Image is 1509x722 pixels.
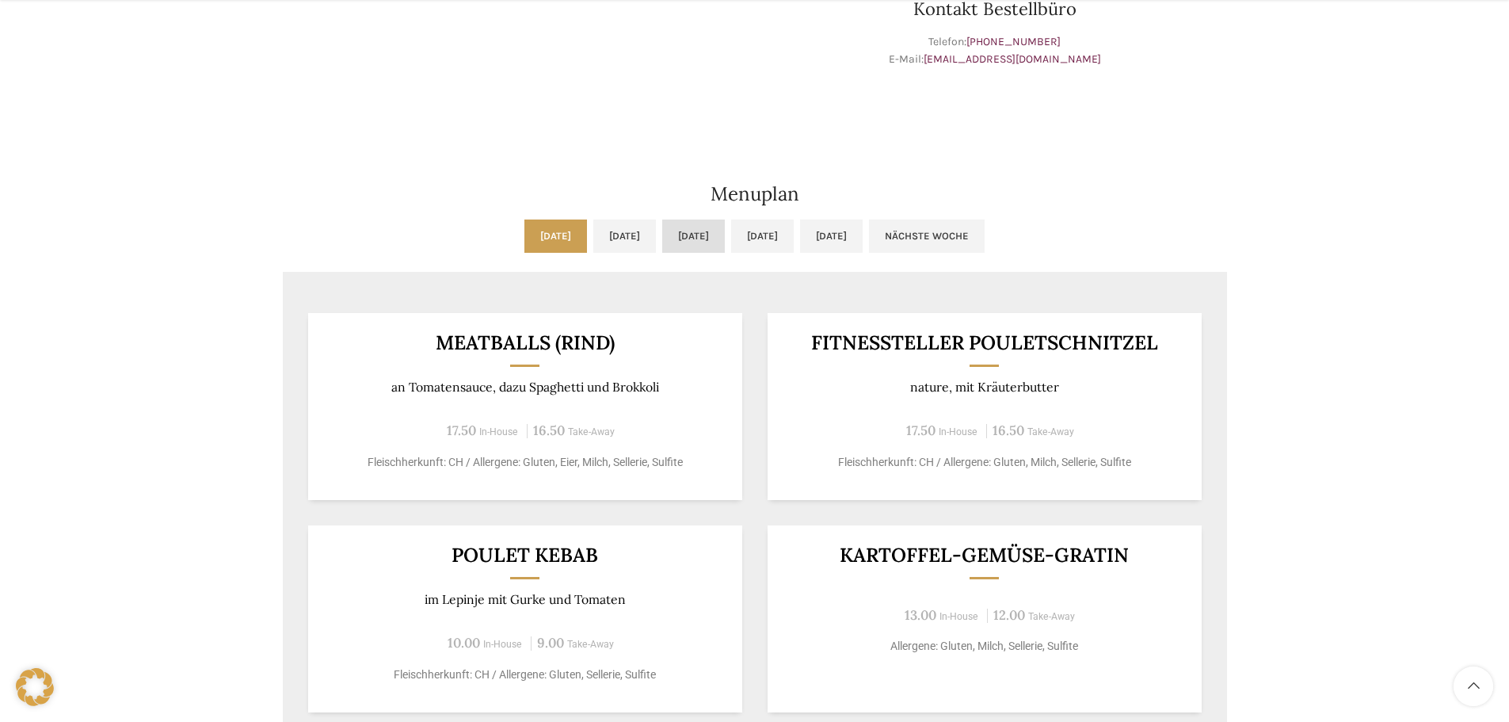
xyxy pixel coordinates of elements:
[524,220,587,253] a: [DATE]
[447,422,476,439] span: 17.50
[662,220,725,253] a: [DATE]
[1028,611,1075,622] span: Take-Away
[993,422,1024,439] span: 16.50
[906,422,936,439] span: 17.50
[993,606,1025,624] span: 12.00
[327,380,722,395] p: an Tomatensauce, dazu Spaghetti und Brokkoli
[593,220,656,253] a: [DATE]
[787,333,1182,353] h3: Fitnessteller Pouletschnitzel
[1454,667,1493,706] a: Scroll to top button
[327,667,722,683] p: Fleischherkunft: CH / Allergene: Gluten, Sellerie, Sulfite
[479,426,518,437] span: In-House
[568,426,615,437] span: Take-Away
[869,220,985,253] a: Nächste Woche
[283,185,1227,204] h2: Menuplan
[327,592,722,607] p: im Lepinje mit Gurke und Tomaten
[327,454,722,471] p: Fleischherkunft: CH / Allergene: Gluten, Eier, Milch, Sellerie, Sulfite
[787,638,1182,655] p: Allergene: Gluten, Milch, Sellerie, Sulfite
[763,33,1227,69] p: Telefon: E-Mail:
[533,422,565,439] span: 16.50
[924,52,1101,66] a: [EMAIL_ADDRESS][DOMAIN_NAME]
[939,611,978,622] span: In-House
[800,220,863,253] a: [DATE]
[966,35,1061,48] a: [PHONE_NUMBER]
[483,639,522,650] span: In-House
[731,220,794,253] a: [DATE]
[1027,426,1074,437] span: Take-Away
[327,545,722,565] h3: Poulet Kebab
[327,333,722,353] h3: Meatballs (Rind)
[939,426,977,437] span: In-House
[537,634,564,651] span: 9.00
[787,454,1182,471] p: Fleischherkunft: CH / Allergene: Gluten, Milch, Sellerie, Sulfite
[787,380,1182,395] p: nature, mit Kräuterbutter
[787,545,1182,565] h3: Kartoffel-Gemüse-Gratin
[567,639,614,650] span: Take-Away
[905,606,936,624] span: 13.00
[448,634,480,651] span: 10.00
